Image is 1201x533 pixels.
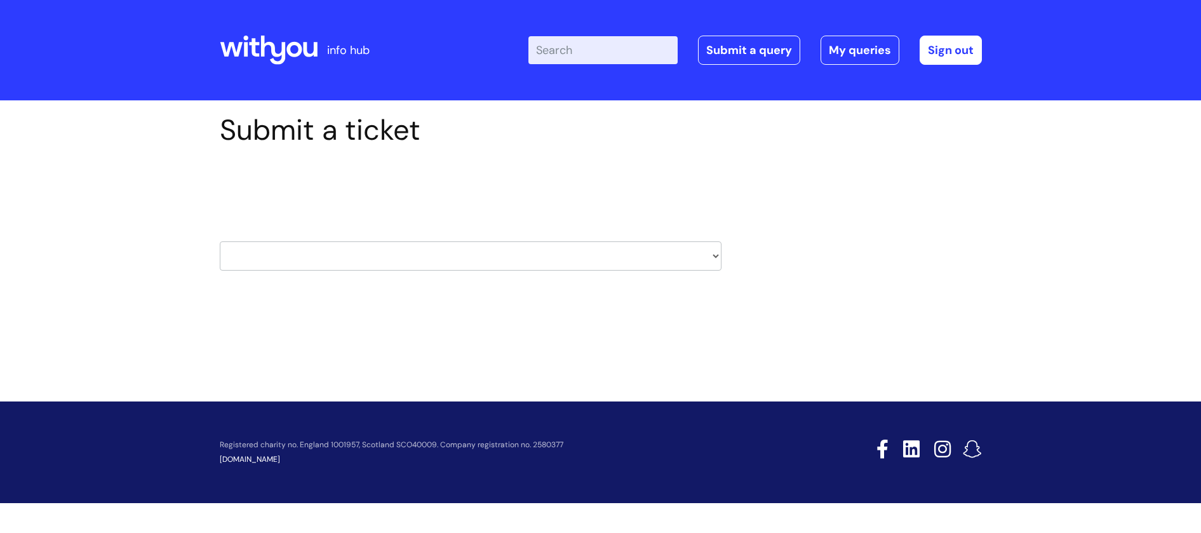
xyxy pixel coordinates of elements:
a: [DOMAIN_NAME] [220,454,280,464]
p: Registered charity no. England 1001957, Scotland SCO40009. Company registration no. 2580377 [220,441,786,449]
h1: Submit a ticket [220,113,721,147]
h2: Select issue type [220,177,721,200]
a: Sign out [920,36,982,65]
input: Search [528,36,678,64]
a: My queries [821,36,899,65]
a: Submit a query [698,36,800,65]
p: info hub [327,40,370,60]
div: | - [528,36,982,65]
